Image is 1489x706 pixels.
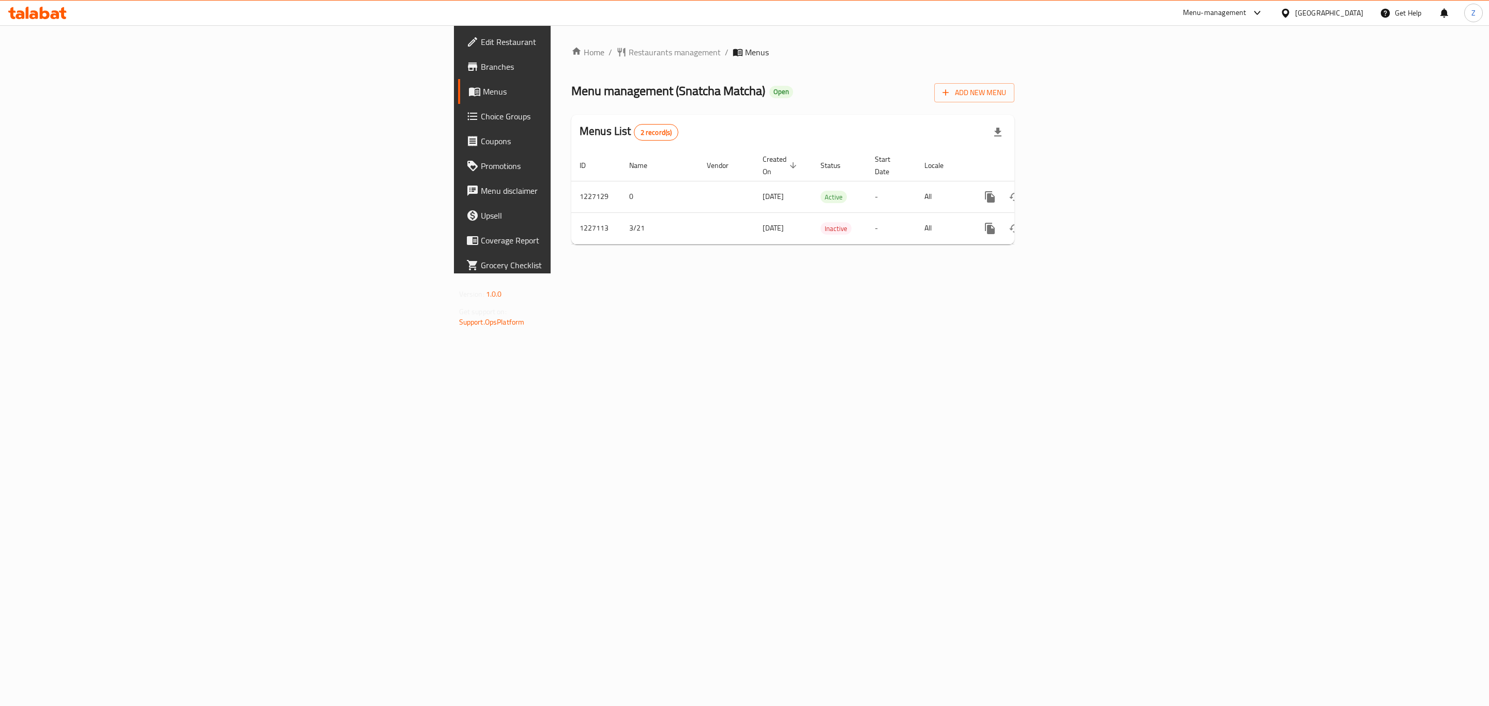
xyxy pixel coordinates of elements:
[867,181,916,212] td: -
[934,83,1014,102] button: Add New Menu
[769,86,793,98] div: Open
[763,190,784,203] span: [DATE]
[481,209,694,222] span: Upsell
[459,305,507,318] span: Get support on:
[707,159,742,172] span: Vendor
[943,86,1006,99] span: Add New Menu
[634,128,678,137] span: 2 record(s)
[745,46,769,58] span: Menus
[481,135,694,147] span: Coupons
[821,191,847,203] span: Active
[481,234,694,247] span: Coverage Report
[458,29,703,54] a: Edit Restaurant
[458,203,703,228] a: Upsell
[978,185,1002,209] button: more
[481,160,694,172] span: Promotions
[1002,216,1027,241] button: Change Status
[481,185,694,197] span: Menu disclaimer
[1471,7,1476,19] span: Z
[769,87,793,96] span: Open
[459,315,525,329] a: Support.OpsPlatform
[1183,7,1247,19] div: Menu-management
[1295,7,1363,19] div: [GEOGRAPHIC_DATA]
[978,216,1002,241] button: more
[483,85,694,98] span: Menus
[458,79,703,104] a: Menus
[821,159,854,172] span: Status
[486,287,502,301] span: 1.0.0
[459,287,484,301] span: Version:
[969,150,1085,181] th: Actions
[763,153,800,178] span: Created On
[458,154,703,178] a: Promotions
[458,54,703,79] a: Branches
[867,212,916,244] td: -
[985,120,1010,145] div: Export file
[725,46,728,58] li: /
[634,124,679,141] div: Total records count
[571,150,1085,244] table: enhanced table
[481,259,694,271] span: Grocery Checklist
[875,153,904,178] span: Start Date
[916,181,969,212] td: All
[481,60,694,73] span: Branches
[821,223,852,235] span: Inactive
[1002,185,1027,209] button: Change Status
[458,129,703,154] a: Coupons
[458,104,703,129] a: Choice Groups
[481,110,694,122] span: Choice Groups
[924,159,957,172] span: Locale
[571,46,1014,58] nav: breadcrumb
[458,178,703,203] a: Menu disclaimer
[916,212,969,244] td: All
[458,253,703,278] a: Grocery Checklist
[580,159,599,172] span: ID
[458,228,703,253] a: Coverage Report
[580,124,678,141] h2: Menus List
[763,221,784,235] span: [DATE]
[481,36,694,48] span: Edit Restaurant
[821,222,852,235] div: Inactive
[629,159,661,172] span: Name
